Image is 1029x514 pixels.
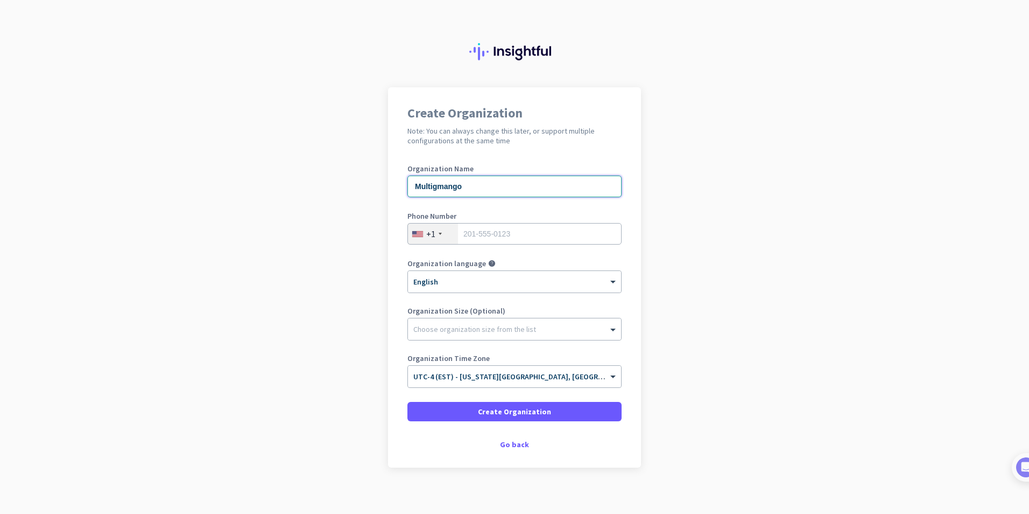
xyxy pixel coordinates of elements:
span: Create Organization [478,406,551,417]
i: help [488,260,496,267]
label: Phone Number [407,212,622,220]
label: Organization Size (Optional) [407,307,622,315]
button: Create Organization [407,402,622,421]
input: What is the name of your organization? [407,176,622,197]
img: Insightful [469,43,560,60]
label: Organization Time Zone [407,355,622,362]
label: Organization Name [407,165,622,172]
h2: Note: You can always change this later, or support multiple configurations at the same time [407,126,622,145]
h1: Create Organization [407,107,622,120]
input: 201-555-0123 [407,223,622,245]
div: +1 [426,228,435,239]
div: Go back [407,441,622,448]
label: Organization language [407,260,486,267]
